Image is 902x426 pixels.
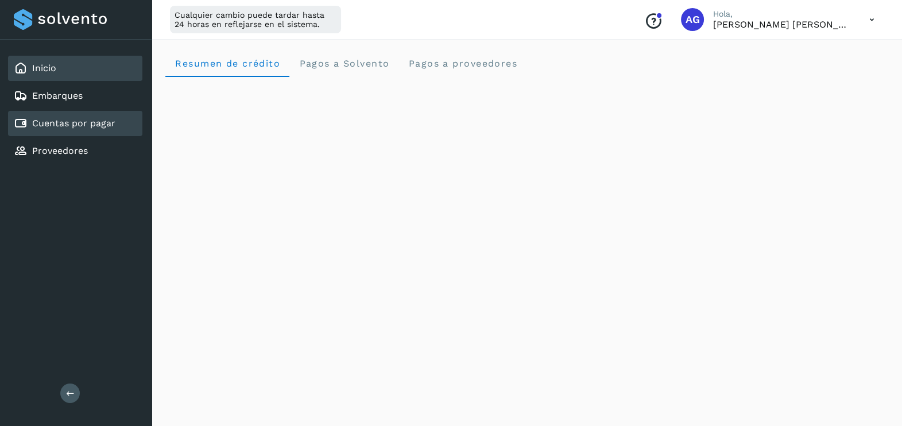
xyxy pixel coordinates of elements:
[32,90,83,101] a: Embarques
[32,63,56,73] a: Inicio
[8,83,142,109] div: Embarques
[713,19,851,30] p: Abigail Gonzalez Leon
[32,118,115,129] a: Cuentas por pagar
[170,6,341,33] div: Cualquier cambio puede tardar hasta 24 horas en reflejarse en el sistema.
[299,58,389,69] span: Pagos a Solvento
[175,58,280,69] span: Resumen de crédito
[8,111,142,136] div: Cuentas por pagar
[713,9,851,19] p: Hola,
[408,58,517,69] span: Pagos a proveedores
[8,56,142,81] div: Inicio
[32,145,88,156] a: Proveedores
[8,138,142,164] div: Proveedores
